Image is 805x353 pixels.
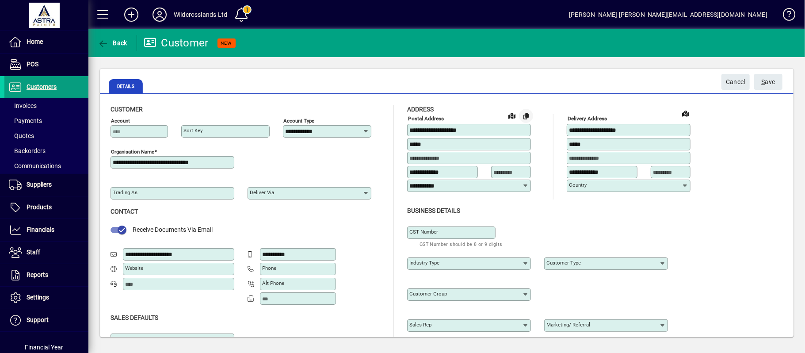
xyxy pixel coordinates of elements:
[113,336,133,342] mat-label: Location
[111,118,130,124] mat-label: Account
[174,8,227,22] div: Wildcrosslands Ltd
[4,242,88,264] a: Staff
[776,2,794,31] a: Knowledge Base
[726,75,745,89] span: Cancel
[4,143,88,158] a: Backorders
[407,106,434,113] span: Address
[111,208,138,215] span: Contact
[9,132,34,139] span: Quotes
[27,271,48,278] span: Reports
[262,280,284,286] mat-label: Alt Phone
[283,118,314,124] mat-label: Account Type
[4,219,88,241] a: Financials
[546,260,581,266] mat-label: Customer type
[409,322,431,328] mat-label: Sales rep
[505,108,519,123] a: View on map
[221,40,232,46] span: NEW
[250,189,274,196] mat-label: Deliver via
[98,39,127,46] span: Back
[9,102,37,109] span: Invoices
[27,203,52,211] span: Products
[27,249,40,256] span: Staff
[4,31,88,53] a: Home
[9,162,61,169] span: Communications
[27,38,43,45] span: Home
[4,158,88,173] a: Communications
[4,174,88,196] a: Suppliers
[117,7,145,23] button: Add
[113,189,137,196] mat-label: Trading as
[4,54,88,76] a: POS
[9,147,46,154] span: Backorders
[111,149,154,155] mat-label: Organisation name
[144,36,209,50] div: Customer
[27,316,49,323] span: Support
[4,113,88,128] a: Payments
[4,128,88,143] a: Quotes
[4,309,88,331] a: Support
[409,260,439,266] mat-label: Industry type
[88,35,137,51] app-page-header-button: Back
[4,196,88,219] a: Products
[111,106,143,113] span: Customer
[754,74,782,90] button: Save
[519,109,533,123] button: Copy to Delivery address
[4,98,88,113] a: Invoices
[407,207,460,214] span: Business details
[27,181,52,188] span: Suppliers
[109,79,143,93] span: Details
[569,8,767,22] div: [PERSON_NAME] [PERSON_NAME][EMAIL_ADDRESS][DOMAIN_NAME]
[4,287,88,309] a: Settings
[133,226,213,233] span: Receive Documents Via Email
[4,264,88,286] a: Reports
[27,83,57,90] span: Customers
[409,229,438,235] mat-label: GST Number
[27,226,54,233] span: Financials
[569,182,587,188] mat-label: Country
[9,117,42,124] span: Payments
[95,35,130,51] button: Back
[762,75,775,89] span: ave
[145,7,174,23] button: Profile
[420,239,503,249] mat-hint: GST Number should be 8 or 9 digits
[27,294,49,301] span: Settings
[409,291,447,297] mat-label: Customer group
[111,314,158,321] span: Sales defaults
[721,74,750,90] button: Cancel
[27,61,38,68] span: POS
[546,322,590,328] mat-label: Marketing/ Referral
[262,265,276,271] mat-label: Phone
[183,127,202,134] mat-label: Sort key
[762,78,765,85] span: S
[679,106,693,120] a: View on map
[125,265,143,271] mat-label: Website
[25,344,64,351] span: Financial Year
